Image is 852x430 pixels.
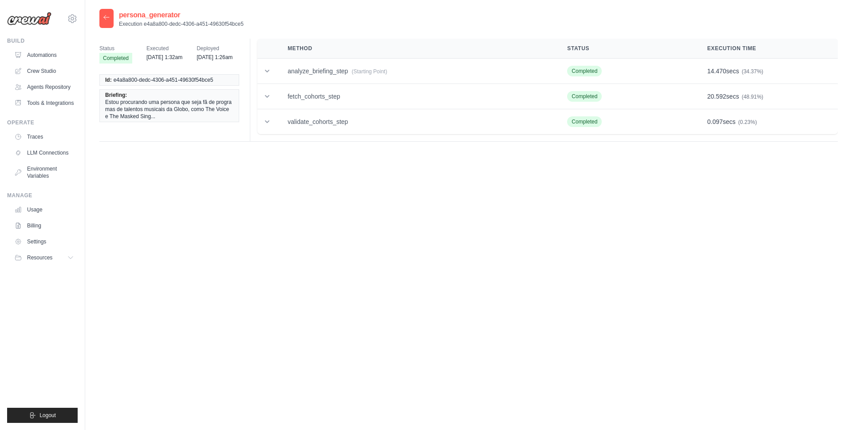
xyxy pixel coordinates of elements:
[11,146,78,160] a: LLM Connections
[11,162,78,183] a: Environment Variables
[146,54,182,60] time: [DATE] 1:32am
[707,93,726,100] span: 20.592
[11,64,78,78] a: Crew Studio
[277,59,556,84] td: analyze_briefing_step
[105,92,127,99] span: Briefing:
[742,68,763,75] span: (34.37%)
[119,20,244,28] p: Execution e4a8a800-dedc-4306-a451-49630f54bce5
[146,44,182,53] span: Executed
[114,76,213,84] span: e4a8a800-dedc-4306-a451-49630f54bce5
[567,66,602,76] span: Completed
[707,118,723,125] span: 0.097
[7,192,78,199] div: Manage
[197,54,233,60] time: [DATE] 1:26am
[738,119,757,125] span: (0.23%)
[99,44,132,53] span: Status
[105,76,112,84] span: Id:
[351,68,387,75] span: (Starting Point)
[11,219,78,233] a: Billing
[197,44,233,53] span: Deployed
[11,48,78,62] a: Automations
[567,116,602,127] span: Completed
[7,37,78,44] div: Build
[11,80,78,94] a: Agents Repository
[11,235,78,249] a: Settings
[7,119,78,126] div: Operate
[7,408,78,423] button: Logout
[697,84,838,109] td: secs
[277,84,556,109] td: fetch_cohorts_step
[7,12,51,25] img: Logo
[99,53,132,64] span: Completed
[742,94,763,100] span: (48.91%)
[119,10,244,20] h2: persona_generator
[11,251,78,265] button: Resources
[277,39,556,59] th: Method
[277,109,556,135] td: validate_cohorts_step
[11,96,78,110] a: Tools & Integrations
[707,68,726,75] span: 14.470
[39,412,56,419] span: Logout
[11,130,78,144] a: Traces
[697,109,838,135] td: secs
[105,99,233,120] span: Estou procurando uma persona que seja fã de programas de talentos musicais da Globo, como The Voi...
[697,59,838,84] td: secs
[27,254,52,261] span: Resources
[697,39,838,59] th: Execution Time
[11,203,78,217] a: Usage
[556,39,696,59] th: Status
[567,91,602,102] span: Completed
